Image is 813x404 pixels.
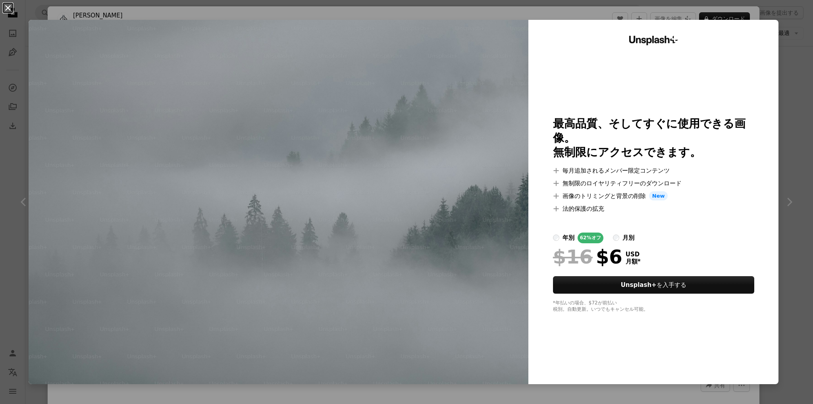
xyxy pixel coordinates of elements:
[553,191,754,201] li: 画像のトリミングと背景の削除
[553,204,754,214] li: 法的保護の拡充
[578,233,603,243] div: 62% オフ
[649,191,668,201] span: New
[553,246,622,267] div: $6
[553,235,559,241] input: 年別62%オフ
[553,246,593,267] span: $16
[553,300,754,313] div: *年払いの場合、 $72 が前払い 税別。自動更新。いつでもキャンセル可能。
[553,117,754,160] h2: 最高品質、そしてすぐに使用できる画像。 無制限にアクセスできます。
[553,166,754,175] li: 毎月追加されるメンバー限定コンテンツ
[553,276,754,294] button: Unsplash+を入手する
[621,281,657,289] strong: Unsplash+
[613,235,619,241] input: 月別
[626,251,641,258] span: USD
[563,233,574,242] div: 年別
[622,233,634,242] div: 月別
[553,179,754,188] li: 無制限のロイヤリティフリーのダウンロード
